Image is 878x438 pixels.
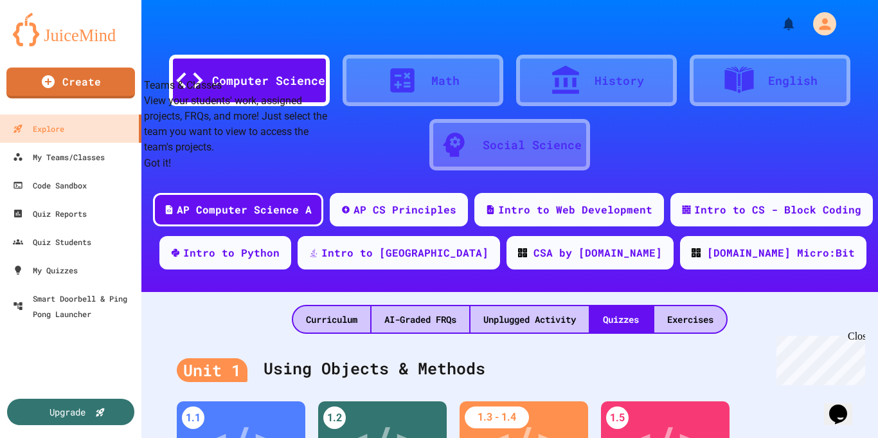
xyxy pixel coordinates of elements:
[354,202,456,217] div: AP CS Principles
[654,306,726,333] div: Exercises
[6,68,135,98] a: Create
[13,206,87,221] div: Quiz Reports
[800,9,839,39] div: My Account
[13,178,87,193] div: Code Sandbox
[498,202,652,217] div: Intro to Web Development
[533,245,662,260] div: CSA by [DOMAIN_NAME]
[518,248,527,257] img: CODE_logo_RGB.png
[768,72,818,89] div: English
[144,156,171,171] button: Got it!
[465,406,529,428] div: 1.3 - 1.4
[182,406,204,429] div: 1.1
[13,121,64,136] div: Explore
[757,13,800,35] div: My Notifications
[470,306,589,333] div: Unplugged Activity
[177,202,312,217] div: AP Computer Science A
[372,306,469,333] div: AI-Graded FRQs
[483,136,582,154] div: Social Science
[293,306,370,333] div: Curriculum
[13,234,91,250] div: Quiz Students
[183,245,280,260] div: Intro to Python
[13,149,105,165] div: My Teams/Classes
[321,245,488,260] div: Intro to [GEOGRAPHIC_DATA]
[694,202,861,217] div: Intro to CS - Block Coding
[692,248,701,257] img: CODE_logo_RGB.png
[595,72,644,89] div: History
[707,245,855,260] div: [DOMAIN_NAME] Micro:Bit
[606,406,629,429] div: 1.5
[323,406,346,429] div: 1.2
[431,72,460,89] div: Math
[49,405,85,419] div: Upgrade
[13,262,78,278] div: My Quizzes
[177,358,247,383] div: Unit 1
[824,387,865,425] iframe: chat widget
[590,306,652,333] div: Quizzes
[212,72,325,89] div: Computer Science
[144,78,334,93] h2: Teams & Classes
[13,291,136,322] div: Smart Doorbell & Ping Pong Launcher
[144,93,334,155] p: View your students' work, assigned projects, FRQs, and more! Just select the team you want to vie...
[5,5,89,82] div: Chat with us now!Close
[13,13,129,46] img: logo-orange.svg
[771,331,865,385] iframe: chat widget
[177,343,843,395] div: Using Objects & Methods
